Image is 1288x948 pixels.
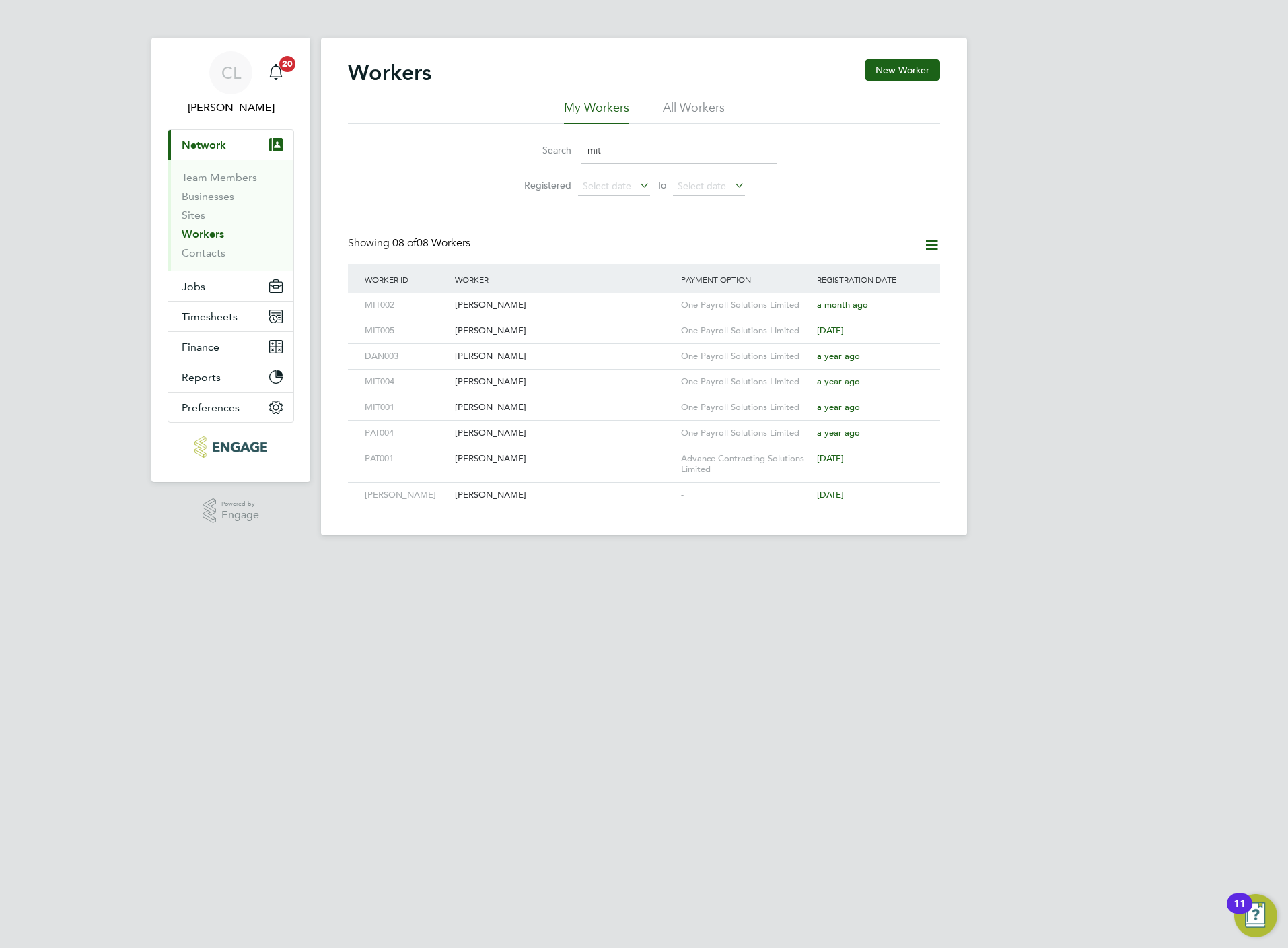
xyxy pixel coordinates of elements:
[361,446,927,457] a: PAT001[PERSON_NAME]Advance Contracting Solutions Limited[DATE]
[678,483,814,508] div: -
[1233,904,1246,921] div: 11
[168,302,293,331] button: Timesheets
[168,130,293,160] button: Network
[361,395,452,420] div: MIT001
[511,179,571,191] label: Registered
[361,293,452,318] div: MIT002
[361,395,927,406] a: MIT001[PERSON_NAME]One Payroll Solutions Limiteda year ago
[168,436,294,458] a: Go to home page
[817,401,860,413] span: a year ago
[203,498,260,524] a: Powered byEngage
[452,395,678,420] div: [PERSON_NAME]
[678,180,726,192] span: Select date
[392,236,470,250] span: 08 Workers
[182,246,225,259] a: Contacts
[168,332,293,362] button: Finance
[361,420,927,432] a: PAT004[PERSON_NAME]One Payroll Solutions Limiteda year ago
[817,489,844,500] span: [DATE]
[663,100,725,124] li: All Workers
[817,452,844,464] span: [DATE]
[678,370,814,395] div: One Payroll Solutions Limited
[564,100,629,124] li: My Workers
[452,421,678,446] div: [PERSON_NAME]
[182,280,205,293] span: Jobs
[279,56,295,72] span: 20
[182,310,238,323] span: Timesheets
[817,325,844,336] span: [DATE]
[361,344,452,369] div: DAN003
[1234,894,1277,937] button: Open Resource Center, 11 new notifications
[452,483,678,508] div: [PERSON_NAME]
[182,171,257,184] a: Team Members
[452,318,678,343] div: [PERSON_NAME]
[361,446,452,471] div: PAT001
[583,180,631,192] span: Select date
[262,51,289,94] a: 20
[361,482,927,494] a: [PERSON_NAME][PERSON_NAME]-[DATE]
[511,144,571,156] label: Search
[168,160,293,271] div: Network
[151,38,310,482] nav: Main navigation
[653,176,670,194] span: To
[452,446,678,471] div: [PERSON_NAME]
[182,228,224,240] a: Workers
[678,344,814,369] div: One Payroll Solutions Limited
[194,436,266,458] img: protechltd-logo-retina.png
[168,393,293,422] button: Preferences
[452,370,678,395] div: [PERSON_NAME]
[182,401,240,414] span: Preferences
[182,209,205,222] a: Sites
[361,483,452,508] div: [PERSON_NAME]
[361,318,452,343] div: MIT005
[678,318,814,343] div: One Payroll Solutions Limited
[221,64,241,81] span: CL
[182,371,221,384] span: Reports
[452,344,678,369] div: [PERSON_NAME]
[581,137,777,164] input: Name, email or phone number
[182,341,219,353] span: Finance
[361,421,452,446] div: PAT004
[865,59,940,81] button: New Worker
[817,299,868,310] span: a month ago
[168,362,293,392] button: Reports
[817,376,860,387] span: a year ago
[678,446,814,483] div: Advance Contracting Solutions Limited
[392,236,417,250] span: 08 of
[348,59,431,86] h2: Workers
[817,350,860,362] span: a year ago
[817,427,860,438] span: a year ago
[221,498,259,510] span: Powered by
[168,51,294,116] a: CL[PERSON_NAME]
[678,264,814,295] div: Payment Option
[361,343,927,355] a: DAN003[PERSON_NAME]One Payroll Solutions Limiteda year ago
[452,293,678,318] div: [PERSON_NAME]
[348,236,473,250] div: Showing
[678,293,814,318] div: One Payroll Solutions Limited
[361,370,452,395] div: MIT004
[814,264,927,295] div: Registration Date
[182,190,234,203] a: Businesses
[361,264,452,295] div: Worker ID
[168,271,293,301] button: Jobs
[361,292,927,304] a: MIT002[PERSON_NAME]One Payroll Solutions Limiteda month ago
[182,139,226,151] span: Network
[361,369,927,380] a: MIT004[PERSON_NAME]One Payroll Solutions Limiteda year ago
[168,100,294,116] span: Chloe Lyons
[678,421,814,446] div: One Payroll Solutions Limited
[452,264,678,295] div: Worker
[221,510,259,521] span: Engage
[361,318,927,329] a: MIT005[PERSON_NAME]One Payroll Solutions Limited[DATE]
[678,395,814,420] div: One Payroll Solutions Limited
